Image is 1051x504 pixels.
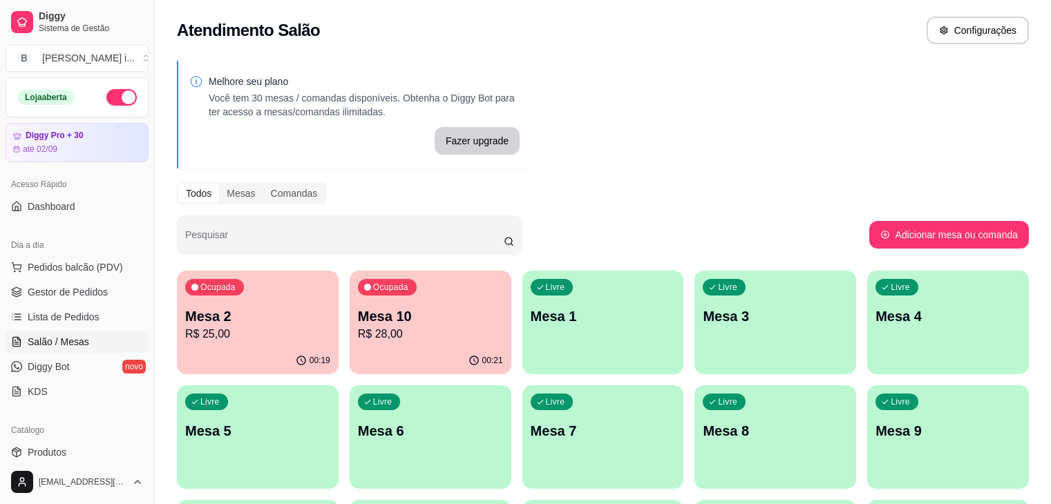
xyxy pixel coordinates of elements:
p: R$ 28,00 [358,326,503,342]
button: Pedidos balcão (PDV) [6,256,149,278]
button: LivreMesa 7 [522,385,684,489]
button: LivreMesa 9 [867,385,1029,489]
p: Mesa 8 [703,421,848,440]
p: Mesa 1 [531,307,676,326]
button: LivreMesa 6 [350,385,511,489]
span: Pedidos balcão (PDV) [28,260,123,274]
p: R$ 25,00 [185,326,330,342]
a: Produtos [6,441,149,463]
a: Lista de Pedidos [6,306,149,328]
span: Sistema de Gestão [39,23,143,34]
span: Salão / Mesas [28,335,89,349]
button: Select a team [6,44,149,72]
button: OcupadaMesa 10R$ 28,0000:21 [350,271,511,374]
a: DiggySistema de Gestão [6,6,149,39]
div: Acesso Rápido [6,173,149,195]
a: Diggy Botnovo [6,356,149,378]
a: Salão / Mesas [6,331,149,353]
div: Loja aberta [17,90,75,105]
p: Ocupada [200,282,236,293]
span: Gestor de Pedidos [28,285,108,299]
p: Mesa 7 [531,421,676,440]
button: LivreMesa 4 [867,271,1029,374]
p: Você tem 30 mesas / comandas disponíveis. Obtenha o Diggy Bot para ter acesso a mesas/comandas il... [209,91,520,119]
div: Todos [178,184,219,203]
article: Diggy Pro + 30 [26,130,84,141]
span: Dashboard [28,200,75,213]
span: KDS [28,385,48,398]
button: Fazer upgrade [435,127,520,155]
a: Diggy Pro + 30até 02/09 [6,123,149,162]
p: Livre [200,396,220,407]
span: Diggy Bot [28,360,70,374]
p: Livre [546,282,565,293]
p: Mesa 3 [703,307,848,326]
input: Pesquisar [185,233,504,247]
p: Mesa 10 [358,307,503,326]
p: Livre [546,396,565,407]
p: Mesa 6 [358,421,503,440]
article: até 02/09 [23,144,57,155]
span: B [17,51,31,65]
button: [EMAIL_ADDRESS][DOMAIN_NAME] [6,465,149,498]
button: LivreMesa 5 [177,385,339,489]
a: Gestor de Pedidos [6,281,149,303]
p: Ocupada [373,282,408,293]
button: LivreMesa 3 [694,271,856,374]
a: Dashboard [6,195,149,217]
div: [PERSON_NAME] i ... [42,51,135,65]
p: Mesa 5 [185,421,330,440]
p: 00:19 [310,355,330,366]
h2: Atendimento Salão [177,19,320,41]
button: LivreMesa 8 [694,385,856,489]
div: Dia a dia [6,234,149,256]
p: Livre [718,396,737,407]
p: Livre [373,396,392,407]
span: Diggy [39,10,143,23]
p: Livre [718,282,737,293]
div: Mesas [219,184,263,203]
p: Melhore seu plano [209,75,520,88]
p: Livre [891,282,910,293]
div: Catálogo [6,419,149,441]
p: Mesa 4 [875,307,1021,326]
button: Alterar Status [106,89,137,106]
a: KDS [6,380,149,403]
span: [EMAIL_ADDRESS][DOMAIN_NAME] [39,476,126,487]
p: Livre [891,396,910,407]
button: Configurações [927,17,1029,44]
p: Mesa 2 [185,307,330,326]
div: Comandas [263,184,325,203]
span: Produtos [28,445,66,459]
p: 00:21 [482,355,503,366]
button: LivreMesa 1 [522,271,684,374]
button: OcupadaMesa 2R$ 25,0000:19 [177,271,339,374]
span: Lista de Pedidos [28,310,100,324]
p: Mesa 9 [875,421,1021,440]
button: Adicionar mesa ou comanda [869,221,1029,249]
